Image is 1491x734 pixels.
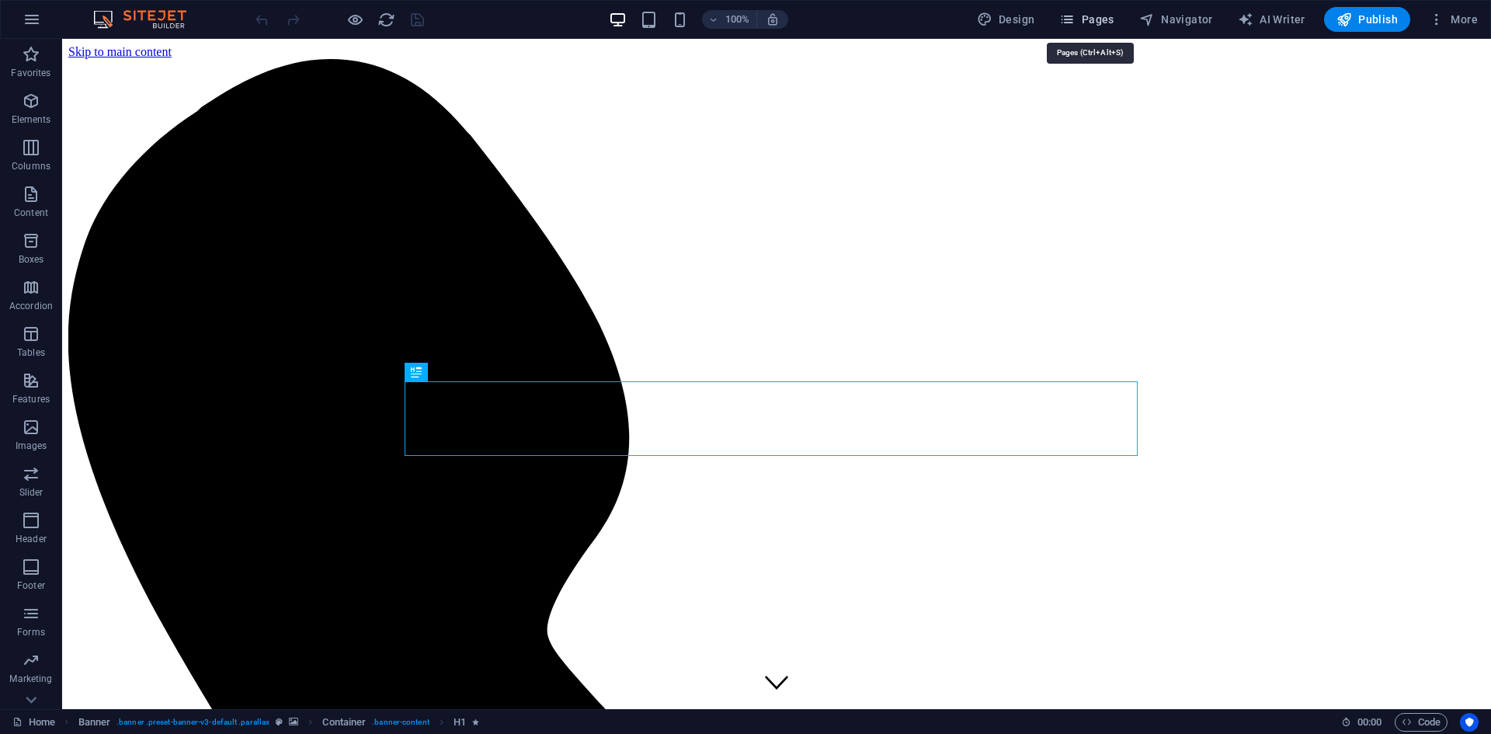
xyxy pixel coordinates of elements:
[725,10,750,29] h6: 100%
[977,12,1035,27] span: Design
[17,346,45,359] p: Tables
[12,113,51,126] p: Elements
[89,10,206,29] img: Editor Logo
[1341,713,1382,732] h6: Session time
[1324,7,1410,32] button: Publish
[1133,7,1219,32] button: Navigator
[16,440,47,452] p: Images
[9,673,52,685] p: Marketing
[1423,7,1484,32] button: More
[78,713,480,732] nav: breadcrumb
[372,713,429,732] span: . banner-content
[971,7,1041,32] div: Design (Ctrl+Alt+Y)
[19,486,43,499] p: Slider
[1059,12,1114,27] span: Pages
[1336,12,1398,27] span: Publish
[971,7,1041,32] button: Design
[78,713,111,732] span: Click to select. Double-click to edit
[17,626,45,638] p: Forms
[9,300,53,312] p: Accordion
[16,533,47,545] p: Header
[276,718,283,726] i: This element is a customizable preset
[289,718,298,726] i: This element contains a background
[1368,716,1371,728] span: :
[766,12,780,26] i: On resize automatically adjust zoom level to fit chosen device.
[702,10,757,29] button: 100%
[1395,713,1448,732] button: Code
[346,10,364,29] button: Click here to leave preview mode and continue editing
[1402,713,1441,732] span: Code
[322,713,366,732] span: Click to select. Double-click to edit
[116,713,269,732] span: . banner .preset-banner-v3-default .parallax
[377,10,395,29] button: reload
[12,160,50,172] p: Columns
[1232,7,1312,32] button: AI Writer
[472,718,479,726] i: Element contains an animation
[1053,7,1120,32] button: Pages
[1139,12,1213,27] span: Navigator
[1238,12,1305,27] span: AI Writer
[19,253,44,266] p: Boxes
[14,207,48,219] p: Content
[1460,713,1479,732] button: Usercentrics
[1429,12,1478,27] span: More
[11,67,50,79] p: Favorites
[454,713,466,732] span: Click to select. Double-click to edit
[6,6,109,19] a: Skip to main content
[377,11,395,29] i: Reload page
[17,579,45,592] p: Footer
[12,393,50,405] p: Features
[12,713,55,732] a: Click to cancel selection. Double-click to open Pages
[1357,713,1382,732] span: 00 00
